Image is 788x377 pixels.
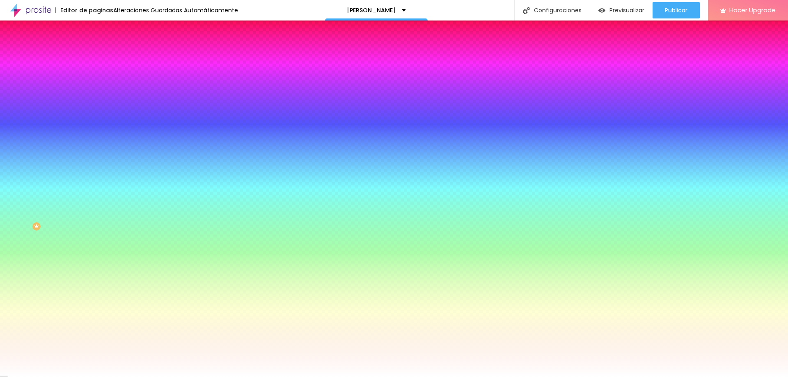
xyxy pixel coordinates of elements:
img: Icone [523,7,530,14]
span: Hacer Upgrade [729,7,776,14]
p: [PERSON_NAME] [347,7,396,13]
div: Alteraciones Guardadas Automáticamente [113,7,238,13]
img: view-1.svg [598,7,605,14]
button: Publicar [653,2,700,18]
button: Previsualizar [590,2,653,18]
span: Publicar [665,7,687,14]
span: Previsualizar [609,7,644,14]
div: Editor de paginas [55,7,113,13]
